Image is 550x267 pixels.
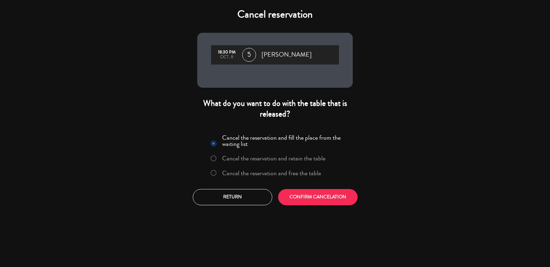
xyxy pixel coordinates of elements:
label: Cancel the reservation and free the table [222,170,321,176]
h4: Cancel reservation [197,8,353,21]
span: 5 [242,48,256,62]
span: [PERSON_NAME] [262,50,312,60]
label: Cancel the reservation and fill the place from the waiting list [222,135,349,147]
button: CONFIRM CANCELATION [278,189,358,205]
div: Oct, 8 [215,55,239,60]
label: Cancel the reservation and retain the table [222,155,325,161]
button: Return [193,189,272,205]
div: 18:30 PM [215,50,239,55]
div: What do you want to do with the table that is released? [197,98,353,119]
